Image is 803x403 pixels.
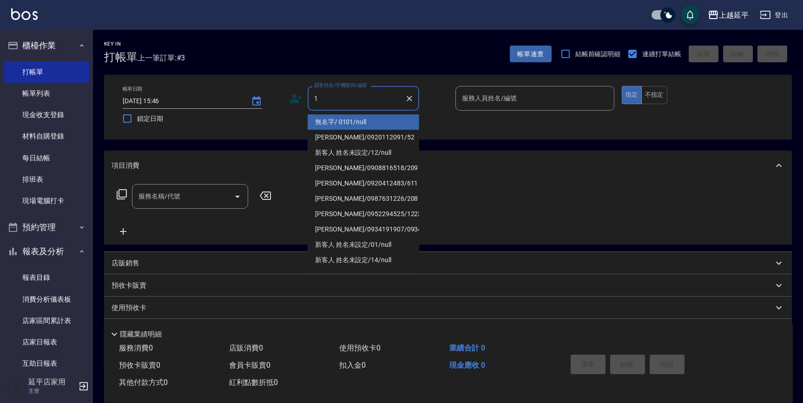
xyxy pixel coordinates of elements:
[104,274,792,297] div: 預收卡販賣
[4,239,89,264] button: 報表及分析
[314,82,367,89] label: 顧客姓名/手機號碼/編號
[123,86,142,92] label: 帳單日期
[681,6,699,24] button: save
[510,46,552,63] button: 帳單速查
[119,361,160,370] span: 預收卡販賣 0
[104,51,138,64] h3: 打帳單
[308,252,419,268] li: 新客人 姓名未設定/14/null
[230,189,245,204] button: Open
[308,206,419,222] li: [PERSON_NAME]/0952294525/1223
[104,151,792,180] div: 項目消費
[308,145,419,160] li: 新客人 姓名未設定/12/null
[112,303,146,313] p: 使用預收卡
[719,9,749,21] div: 上越延平
[4,83,89,104] a: 帳單列表
[28,377,76,387] h5: 延平店家用
[4,169,89,190] a: 排班表
[4,61,89,83] a: 打帳單
[449,344,485,352] span: 業績合計 0
[11,8,38,20] img: Logo
[4,289,89,310] a: 消費分析儀表板
[112,258,139,268] p: 店販銷售
[756,7,792,24] button: 登出
[308,160,419,176] li: [PERSON_NAME]/0908816518/209
[4,331,89,353] a: 店家日報表
[104,319,792,341] div: 其他付款方式
[245,90,268,112] button: Choose date, selected date is 2025-09-26
[4,310,89,331] a: 店家區間累計表
[575,49,621,59] span: 結帳前確認明細
[28,387,76,395] p: 主管
[622,86,642,104] button: 指定
[7,377,26,396] img: Person
[4,104,89,126] a: 現金收支登錄
[4,267,89,288] a: 報表目錄
[112,281,146,291] p: 預收卡販賣
[449,361,485,370] span: 現金應收 0
[308,114,419,130] li: 無名字/ 0101/null
[339,361,366,370] span: 扣入金 0
[229,378,278,387] span: 紅利點數折抵 0
[123,93,242,109] input: YYYY/MM/DD hh:mm
[4,190,89,211] a: 現場電腦打卡
[104,297,792,319] div: 使用預收卡
[339,344,381,352] span: 使用預收卡 0
[120,330,162,339] p: 隱藏業績明細
[104,252,792,274] div: 店販銷售
[308,222,419,237] li: [PERSON_NAME]/0934191907/0934191907
[104,41,138,47] h2: Key In
[119,378,168,387] span: 其他付款方式 0
[137,114,163,124] span: 鎖定日期
[119,344,153,352] span: 服務消費 0
[229,344,263,352] span: 店販消費 0
[308,176,419,191] li: [PERSON_NAME]/0920412483/611
[4,126,89,147] a: 材料自購登錄
[642,49,681,59] span: 連續打單結帳
[308,191,419,206] li: [PERSON_NAME]/0987631226/208
[4,33,89,58] button: 櫃檯作業
[308,268,419,283] li: [PERSON_NAME]/0987136193/0987136193
[4,353,89,374] a: 互助日報表
[229,361,270,370] span: 會員卡販賣 0
[112,161,139,171] p: 項目消費
[4,215,89,239] button: 預約管理
[403,92,416,105] button: Clear
[138,52,185,64] span: 上一筆訂單:#3
[308,130,419,145] li: [PERSON_NAME]/0920112091/52
[308,237,419,252] li: 新客人 姓名未設定/01/null
[4,147,89,169] a: 每日結帳
[704,6,752,25] button: 上越延平
[641,86,667,104] button: 不指定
